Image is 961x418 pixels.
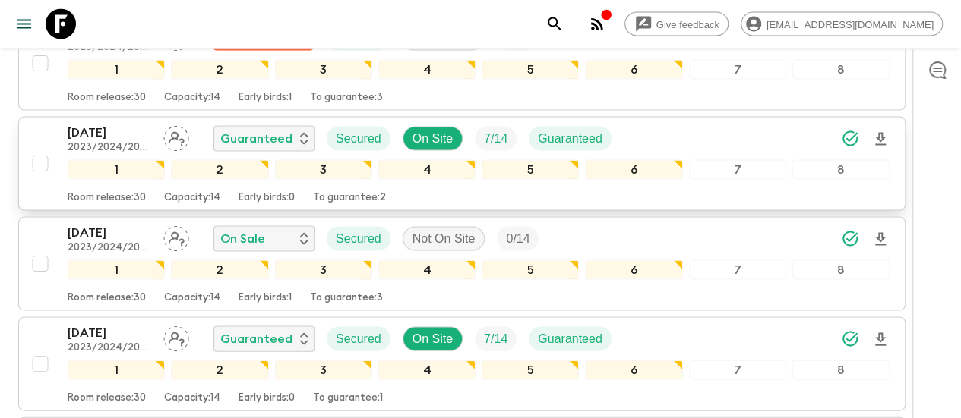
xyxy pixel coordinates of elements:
p: Capacity: 14 [164,392,220,404]
span: Assign pack leader [163,231,189,243]
div: On Site [403,127,463,151]
p: To guarantee: 2 [313,192,386,204]
div: 4 [378,60,476,80]
p: Capacity: 14 [164,192,220,204]
span: Give feedback [648,19,728,30]
p: Early birds: 1 [239,92,292,104]
svg: Synced Successfully [841,330,859,348]
div: 8 [792,260,890,280]
p: 2023/2024/2025 [68,242,151,254]
div: On Site [403,327,463,351]
p: Capacity: 14 [164,92,220,104]
span: Assign pack leader [163,331,189,343]
div: 7 [689,160,786,180]
div: 6 [585,160,682,180]
p: Room release: 30 [68,292,146,304]
span: Assign pack leader [163,130,189,143]
div: 6 [585,360,682,380]
p: Secured [336,130,381,148]
p: Guaranteed [220,130,292,148]
p: Capacity: 14 [164,292,220,304]
div: Trip Fill [497,227,539,251]
div: 6 [585,60,682,80]
div: 5 [482,260,579,280]
p: Guaranteed [538,130,602,148]
div: 7 [689,260,786,280]
svg: Download Onboarding [871,231,890,249]
p: Early birds: 1 [239,292,292,304]
button: [DATE]2023/2024/2025Assign pack leaderOn SaleSecuredNot On SiteTrip Fill12345678Room release:30Ca... [18,217,906,311]
p: 2023/2024/2025 [68,342,151,354]
p: Room release: 30 [68,192,146,204]
p: [DATE] [68,224,151,242]
span: [EMAIL_ADDRESS][DOMAIN_NAME] [758,19,942,30]
p: [DATE] [68,124,151,142]
p: Not On Site [413,230,476,248]
p: Early birds: 0 [239,392,295,404]
div: 8 [792,160,890,180]
p: 0 / 14 [506,230,529,248]
div: 8 [792,360,890,380]
div: Secured [327,127,390,151]
div: 2 [171,260,268,280]
div: 1 [68,160,165,180]
div: 1 [68,260,165,280]
p: Secured [336,330,381,348]
p: Guaranteed [538,330,602,348]
div: 2 [171,160,268,180]
p: Guaranteed [220,330,292,348]
div: 8 [792,60,890,80]
div: 3 [275,60,372,80]
div: 6 [585,260,682,280]
p: Secured [336,230,381,248]
button: [DATE]2023/2024/2025Assign pack leaderGuaranteedSecuredOn SiteTrip FillGuaranteed12345678Room rel... [18,117,906,211]
p: To guarantee: 3 [310,292,383,304]
p: On Sale [220,230,265,248]
div: 5 [482,60,579,80]
button: [DATE]2023/2024/2025Assign pack leaderGuaranteedSecuredOn SiteTrip FillGuaranteed12345678Room rel... [18,317,906,411]
p: Room release: 30 [68,392,146,404]
div: 7 [689,60,786,80]
svg: Download Onboarding [871,331,890,349]
div: 4 [378,160,476,180]
p: To guarantee: 1 [313,392,383,404]
div: 2 [171,360,268,380]
div: Trip Fill [475,327,517,351]
div: [EMAIL_ADDRESS][DOMAIN_NAME] [741,12,943,36]
div: 3 [275,160,372,180]
div: 3 [275,360,372,380]
div: 5 [482,160,579,180]
div: 4 [378,260,476,280]
p: 7 / 14 [484,330,507,348]
div: 5 [482,360,579,380]
a: Give feedback [624,12,729,36]
div: 7 [689,360,786,380]
p: To guarantee: 3 [310,92,383,104]
svg: Download Onboarding [871,130,890,149]
p: 2023/2024/2025 [68,142,151,154]
p: [DATE] [68,324,151,342]
svg: Synced Successfully [841,230,859,248]
div: 2 [171,60,268,80]
div: 1 [68,60,165,80]
div: Trip Fill [475,127,517,151]
div: 1 [68,360,165,380]
p: On Site [413,130,453,148]
div: Secured [327,227,390,251]
div: Not On Site [403,227,485,251]
button: menu [9,9,40,39]
svg: Synced Successfully [841,130,859,148]
div: 4 [378,360,476,380]
p: Room release: 30 [68,92,146,104]
p: On Site [413,330,453,348]
div: 3 [275,260,372,280]
button: search adventures [539,9,570,39]
p: Early birds: 0 [239,192,295,204]
button: [DATE]2023/2024/2025Assign pack leaderFlash Pack cancellationSecuredNot On SiteTrip Fill12345678R... [18,17,906,111]
div: Secured [327,327,390,351]
p: 7 / 14 [484,130,507,148]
